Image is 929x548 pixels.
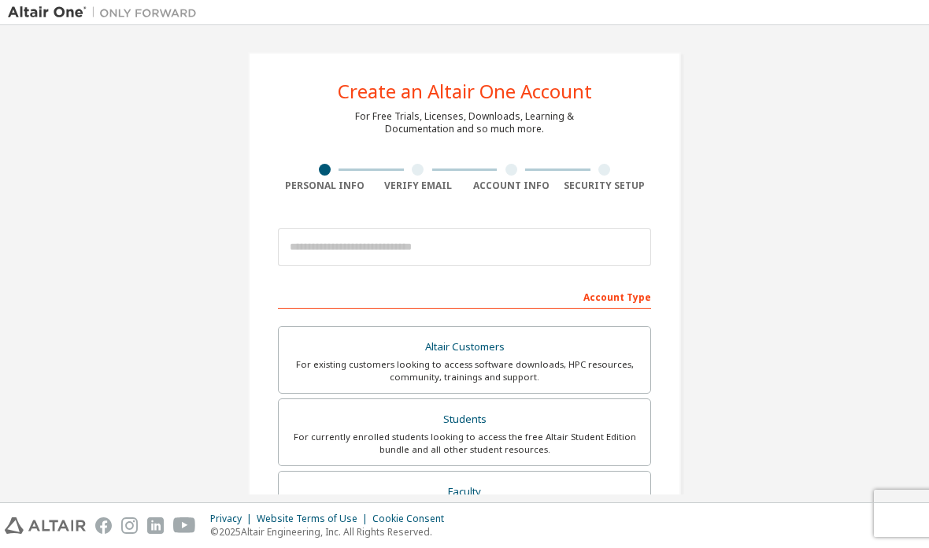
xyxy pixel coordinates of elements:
[288,481,641,503] div: Faculty
[558,180,652,192] div: Security Setup
[147,517,164,534] img: linkedin.svg
[8,5,205,20] img: Altair One
[121,517,138,534] img: instagram.svg
[288,409,641,431] div: Students
[288,431,641,456] div: For currently enrolled students looking to access the free Altair Student Edition bundle and all ...
[278,283,651,309] div: Account Type
[338,82,592,101] div: Create an Altair One Account
[372,513,453,525] div: Cookie Consent
[95,517,112,534] img: facebook.svg
[278,180,372,192] div: Personal Info
[257,513,372,525] div: Website Terms of Use
[210,525,453,539] p: © 2025 Altair Engineering, Inc. All Rights Reserved.
[210,513,257,525] div: Privacy
[464,180,558,192] div: Account Info
[372,180,465,192] div: Verify Email
[288,358,641,383] div: For existing customers looking to access software downloads, HPC resources, community, trainings ...
[5,517,86,534] img: altair_logo.svg
[355,110,574,135] div: For Free Trials, Licenses, Downloads, Learning & Documentation and so much more.
[173,517,196,534] img: youtube.svg
[288,336,641,358] div: Altair Customers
